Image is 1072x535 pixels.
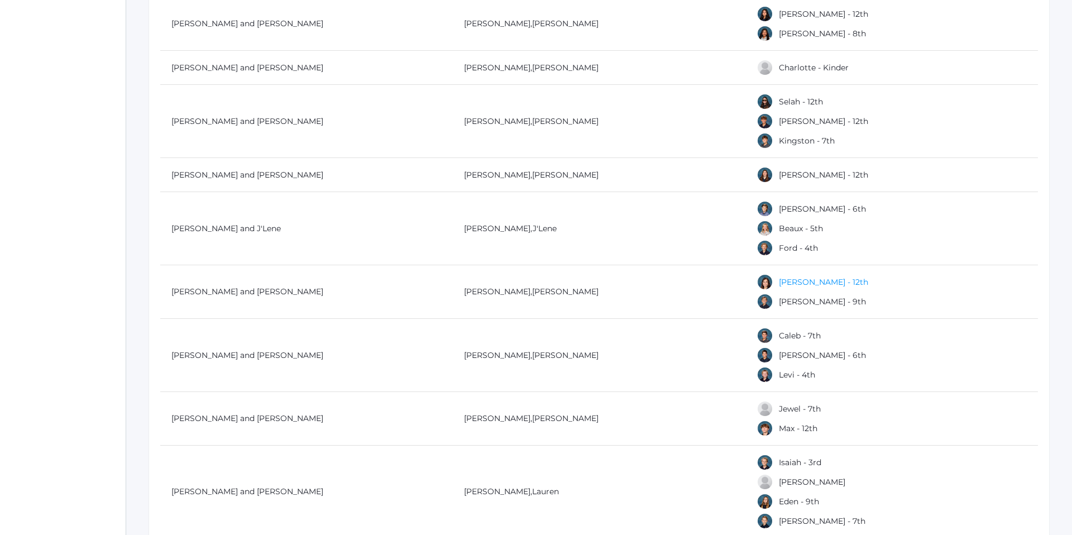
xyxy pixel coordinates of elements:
[532,63,599,73] a: [PERSON_NAME]
[464,286,530,297] a: [PERSON_NAME]
[453,392,745,446] td: ,
[532,486,559,496] a: Lauren
[757,200,773,217] div: Cruz Baron
[779,63,849,73] a: Charlotte - Kinder
[453,51,745,85] td: ,
[453,319,745,392] td: ,
[779,477,845,487] a: [PERSON_NAME]
[464,18,530,28] a: [PERSON_NAME]
[171,63,323,73] a: [PERSON_NAME] and [PERSON_NAME]
[464,170,530,180] a: [PERSON_NAME]
[171,116,323,126] a: [PERSON_NAME] and [PERSON_NAME]
[171,18,323,28] a: [PERSON_NAME] and [PERSON_NAME]
[757,454,773,471] div: Isaiah Bell
[757,220,773,237] div: Beaux Baron
[171,170,323,180] a: [PERSON_NAME] and [PERSON_NAME]
[453,158,745,192] td: ,
[532,116,599,126] a: [PERSON_NAME]
[453,265,745,319] td: ,
[532,413,599,423] a: [PERSON_NAME]
[464,350,530,360] a: [PERSON_NAME]
[171,350,323,360] a: [PERSON_NAME] and [PERSON_NAME]
[779,223,823,233] a: Beaux - 5th
[779,423,817,433] a: Max - 12th
[757,400,773,417] div: Jewel Beaudry
[464,63,530,73] a: [PERSON_NAME]
[464,223,530,233] a: [PERSON_NAME]
[757,293,773,310] div: Matthew Barone
[532,286,599,297] a: [PERSON_NAME]
[757,347,773,364] div: Nathan Beaty
[779,204,866,214] a: [PERSON_NAME] - 6th
[779,277,868,287] a: [PERSON_NAME] - 12th
[464,116,530,126] a: [PERSON_NAME]
[171,413,323,423] a: [PERSON_NAME] and [PERSON_NAME]
[453,85,745,158] td: ,
[779,136,835,146] a: Kingston - 7th
[757,59,773,76] div: Charlotte Bair
[779,243,818,253] a: Ford - 4th
[779,331,821,341] a: Caleb - 7th
[779,170,868,180] a: [PERSON_NAME] - 12th
[757,493,773,510] div: Eden Bell
[779,496,819,507] a: Eden - 9th
[532,170,599,180] a: [PERSON_NAME]
[779,9,868,19] a: [PERSON_NAME] - 12th
[757,113,773,130] div: Solomon Balli
[532,18,599,28] a: [PERSON_NAME]
[757,474,773,490] div: Jordan Bell
[171,223,281,233] a: [PERSON_NAME] and J'Lene
[171,486,323,496] a: [PERSON_NAME] and [PERSON_NAME]
[779,370,815,380] a: Levi - 4th
[779,297,866,307] a: [PERSON_NAME] - 9th
[779,516,865,526] a: [PERSON_NAME] - 7th
[757,420,773,437] div: Max Beaudry
[757,513,773,529] div: Asher Bell
[779,28,866,39] a: [PERSON_NAME] - 8th
[757,132,773,149] div: Kingston Balli
[779,97,823,107] a: Selah - 12th
[757,327,773,344] div: Caleb Beaty
[757,6,773,22] div: Isabella Arteaga
[779,457,821,467] a: Isaiah - 3rd
[464,413,530,423] a: [PERSON_NAME]
[779,404,821,414] a: Jewel - 7th
[532,350,599,360] a: [PERSON_NAME]
[453,192,745,265] td: ,
[779,116,868,126] a: [PERSON_NAME] - 12th
[464,486,530,496] a: [PERSON_NAME]
[779,350,866,360] a: [PERSON_NAME] - 6th
[171,286,323,297] a: [PERSON_NAME] and [PERSON_NAME]
[757,240,773,256] div: Ford Baron
[533,223,557,233] a: J'Lene
[757,25,773,42] div: Amaya Arteaga
[757,93,773,110] div: Selah Balli
[757,274,773,290] div: Megan Barone
[757,366,773,383] div: Levi Beaty
[757,166,773,183] div: Lillian Bannon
